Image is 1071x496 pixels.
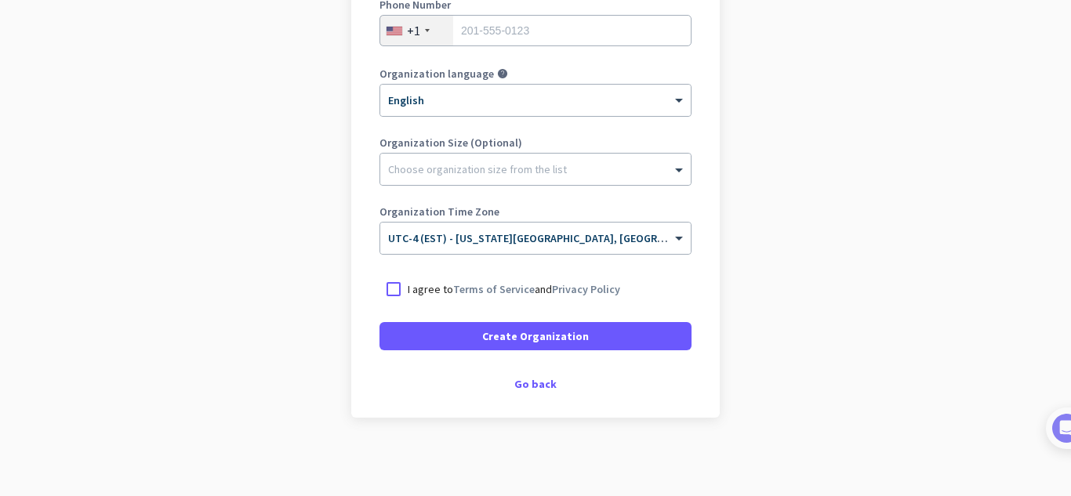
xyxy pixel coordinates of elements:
[379,15,692,46] input: 201-555-0123
[552,282,620,296] a: Privacy Policy
[482,328,589,344] span: Create Organization
[379,322,692,350] button: Create Organization
[379,378,692,389] div: Go back
[379,206,692,217] label: Organization Time Zone
[453,282,535,296] a: Terms of Service
[379,137,692,148] label: Organization Size (Optional)
[497,68,508,79] i: help
[407,23,420,38] div: +1
[408,281,620,297] p: I agree to and
[379,68,494,79] label: Organization language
